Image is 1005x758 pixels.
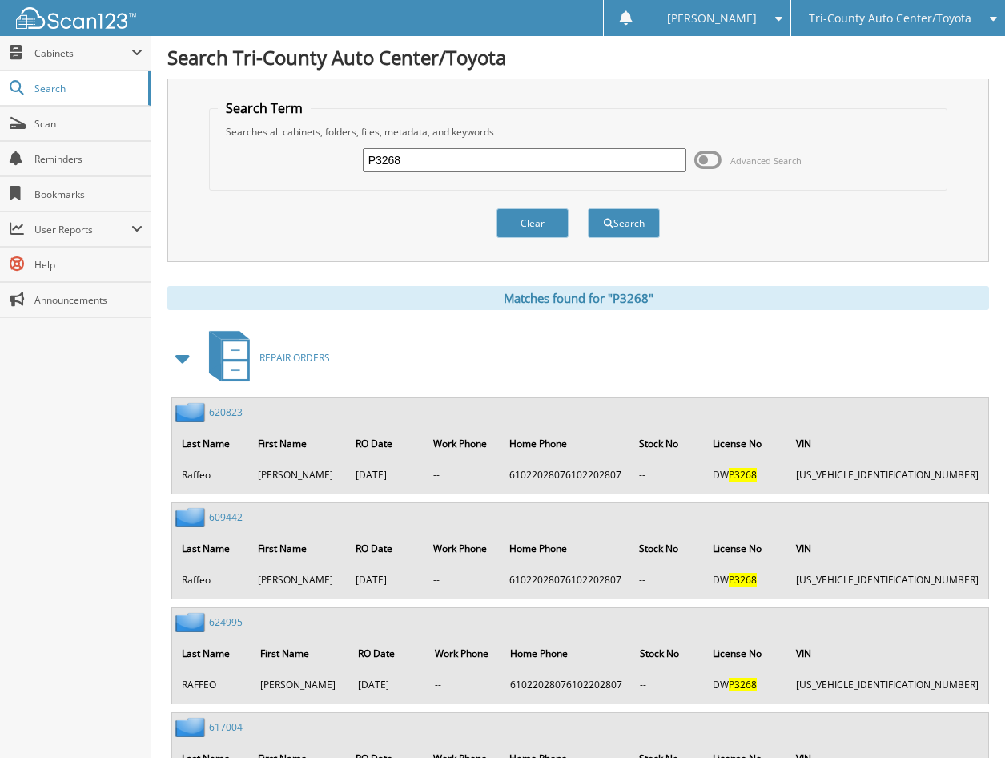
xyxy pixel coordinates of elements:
th: Home Phone [501,532,629,565]
img: folder2.png [175,717,209,737]
td: Raffeo [174,566,248,593]
td: [DATE] [350,671,425,698]
a: 620823 [209,405,243,419]
td: [DATE] [348,462,424,488]
th: Last Name [174,637,251,670]
span: Tri-County Auto Center/Toyota [809,14,971,23]
span: Cabinets [34,46,131,60]
th: First Name [250,427,346,460]
td: [PERSON_NAME] [252,671,348,698]
th: License No [705,427,786,460]
span: Reminders [34,152,143,166]
a: 617004 [209,720,243,734]
th: Stock No [631,427,703,460]
span: P3268 [729,573,757,587]
td: DW [705,462,786,488]
th: License No [705,532,786,565]
span: [PERSON_NAME] [667,14,757,23]
th: Stock No [631,532,703,565]
th: VIN [788,427,987,460]
a: 624995 [209,615,243,629]
td: 61022028076102202807 [501,462,629,488]
span: Scan [34,117,143,131]
td: [US_VEHICLE_IDENTIFICATION_NUMBER] [788,566,987,593]
td: DW [705,671,786,698]
th: VIN [788,637,987,670]
img: folder2.png [175,402,209,422]
img: folder2.png [175,507,209,527]
td: [PERSON_NAME] [250,566,346,593]
td: 61022028076102202807 [501,566,629,593]
td: -- [425,462,500,488]
th: RO Date [350,637,425,670]
td: [PERSON_NAME] [250,462,346,488]
th: Stock No [632,637,704,670]
th: First Name [250,532,346,565]
span: Search [34,82,140,95]
legend: Search Term [218,99,311,117]
th: Last Name [174,532,248,565]
span: P3268 [729,678,757,691]
th: First Name [252,637,348,670]
th: Last Name [174,427,248,460]
td: Raffeo [174,462,248,488]
th: Work Phone [425,532,500,565]
span: Advanced Search [730,155,802,167]
div: Searches all cabinets, folders, files, metadata, and keywords [218,125,938,139]
a: 609442 [209,510,243,524]
h1: Search Tri-County Auto Center/Toyota [167,44,989,71]
td: [US_VEHICLE_IDENTIFICATION_NUMBER] [788,671,987,698]
div: Matches found for "P3268" [167,286,989,310]
span: Announcements [34,293,143,307]
img: folder2.png [175,612,209,632]
th: Home Phone [501,427,629,460]
iframe: Chat Widget [925,681,1005,758]
button: Search [588,208,660,238]
td: [DATE] [348,566,424,593]
span: REPAIR ORDERS [259,351,330,365]
td: -- [632,671,704,698]
td: -- [425,566,500,593]
th: Work Phone [425,427,500,460]
th: RO Date [348,427,424,460]
td: -- [427,671,500,698]
span: User Reports [34,223,131,236]
td: -- [631,566,703,593]
td: -- [631,462,703,488]
th: License No [705,637,786,670]
th: VIN [788,532,987,565]
td: DW [705,566,786,593]
th: RO Date [348,532,424,565]
span: Bookmarks [34,187,143,201]
span: Help [34,258,143,272]
td: 61022028076102202807 [502,671,630,698]
td: RAFFEO [174,671,251,698]
a: REPAIR ORDERS [199,326,330,389]
button: Clear [496,208,569,238]
td: [US_VEHICLE_IDENTIFICATION_NUMBER] [788,462,987,488]
span: P3268 [729,468,757,482]
th: Work Phone [427,637,500,670]
th: Home Phone [502,637,630,670]
img: scan123-logo-white.svg [16,7,136,29]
